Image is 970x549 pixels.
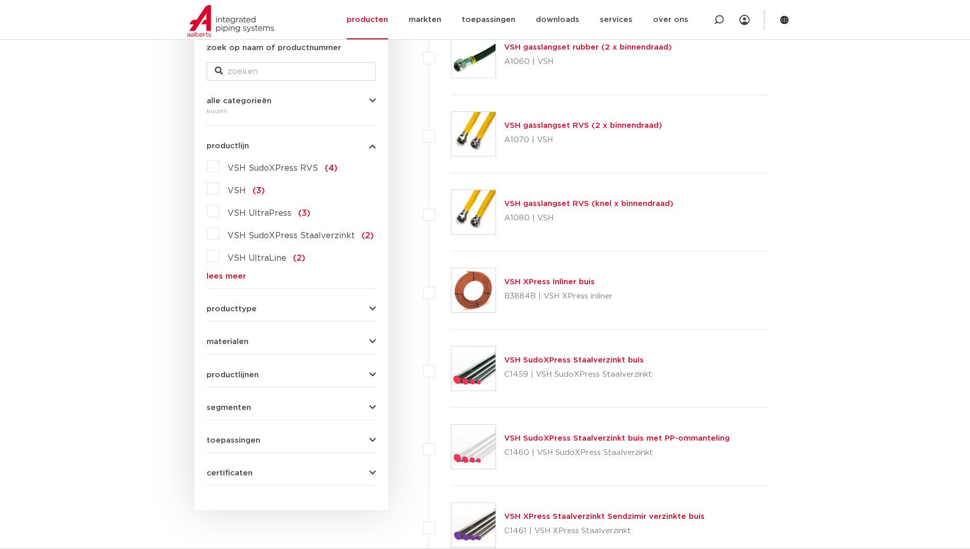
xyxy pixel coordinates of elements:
span: VSH UltraLine [228,254,286,262]
span: toepassingen [207,437,260,444]
span: VSH SudoXPress Staalverzinkt [228,232,355,240]
button: productlijnen [207,371,376,379]
button: segmenten [207,404,376,411]
span: materialen [207,338,249,346]
span: (2) [362,232,374,240]
img: Thumbnail for VSH gasslangset RVS (knel x binnendraad) [452,190,495,234]
p: A1070 | VSH [504,132,662,148]
a: VSH gasslangset RVS (2 x binnendraad) [504,122,662,129]
span: certificaten [207,469,253,477]
img: Thumbnail for VSH gasslangset RVS (2 x binnendraad) [452,112,495,156]
span: productlijn [207,142,249,150]
span: (2) [293,254,305,262]
p: A1060 | VSH [504,54,672,70]
button: toepassingen [207,437,376,444]
p: B3884B | VSH XPress inliner [504,288,613,305]
a: VSH gasslangset RVS (knel x binnendraad) [504,200,673,208]
button: alle categorieën [207,97,376,105]
span: VSH [228,187,246,195]
img: Thumbnail for VSH SudoXPress Staalverzinkt buis met PP-ommanteling [452,425,495,469]
button: materialen [207,338,376,346]
span: (3) [298,209,310,217]
p: C1459 | VSH SudoXPress Staalverzinkt [504,367,652,383]
a: VSH XPress Inliner buis [504,278,595,286]
div: buizen [207,105,376,117]
span: VSH UltraPress [228,209,291,217]
img: Thumbnail for VSH XPress Inliner buis [452,268,495,312]
span: (4) [325,164,337,172]
img: Thumbnail for VSH SudoXPress Staalverzinkt buis [452,347,495,391]
a: lees meer [207,272,376,280]
input: zoeken [207,62,376,81]
img: Thumbnail for VSH XPress Staalverzinkt Sendzimir verzinkte buis [452,503,495,547]
button: producttype [207,305,376,313]
p: A1080 | VSH [504,210,673,226]
a: VSH SudoXPress Staalverzinkt buis met PP-ommanteling [504,434,730,442]
button: certificaten [207,469,376,477]
span: productlijnen [207,371,259,379]
a: VSH SudoXPress Staalverzinkt buis [504,356,644,364]
a: VSH XPress Staalverzinkt Sendzimir verzinkte buis [504,513,705,520]
span: segmenten [207,404,251,411]
span: producttype [207,305,257,313]
span: alle categorieën [207,97,272,105]
span: VSH SudoXPress RVS [228,164,318,172]
button: productlijn [207,142,376,150]
p: C1460 | VSH SudoXPress Staalverzinkt [504,445,730,461]
a: VSH gasslangset rubber (2 x binnendraad) [504,43,672,51]
p: C1461 | VSH XPress Staalverzinkt [504,523,705,539]
label: zoek op naam of productnummer [207,42,341,54]
img: Thumbnail for VSH gasslangset rubber (2 x binnendraad) [452,34,495,78]
span: (3) [253,187,265,195]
